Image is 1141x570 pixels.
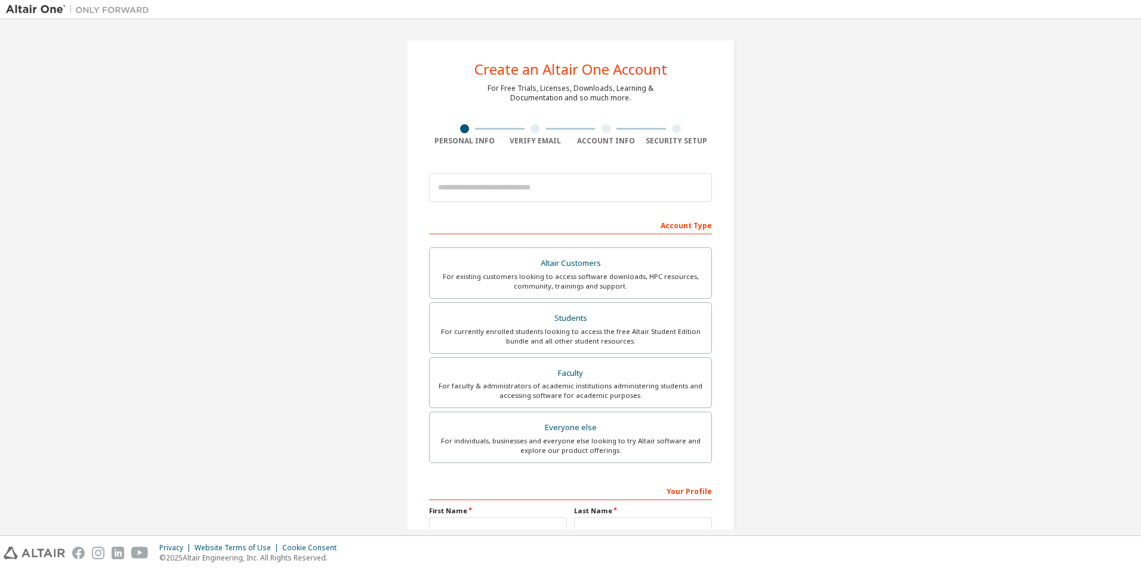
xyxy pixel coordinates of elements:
p: © 2025 Altair Engineering, Inc. All Rights Reserved. [159,553,344,563]
div: For existing customers looking to access software downloads, HPC resources, community, trainings ... [437,272,704,291]
div: Create an Altair One Account [474,62,667,76]
div: Website Terms of Use [195,543,282,553]
div: Altair Customers [437,255,704,272]
div: Cookie Consent [282,543,344,553]
div: For individuals, businesses and everyone else looking to try Altair software and explore our prod... [437,436,704,455]
img: facebook.svg [72,547,85,559]
div: Security Setup [642,136,713,146]
div: Faculty [437,365,704,382]
div: Account Type [429,215,712,234]
img: linkedin.svg [112,547,124,559]
div: Everyone else [437,419,704,436]
div: Personal Info [429,136,500,146]
img: youtube.svg [131,547,149,559]
div: Privacy [159,543,195,553]
div: For faculty & administrators of academic institutions administering students and accessing softwa... [437,381,704,400]
div: Students [437,310,704,327]
div: For Free Trials, Licenses, Downloads, Learning & Documentation and so much more. [488,84,653,103]
img: instagram.svg [92,547,104,559]
label: Last Name [574,506,712,516]
label: First Name [429,506,567,516]
img: altair_logo.svg [4,547,65,559]
img: Altair One [6,4,155,16]
div: Your Profile [429,481,712,500]
div: Account Info [570,136,642,146]
div: Verify Email [500,136,571,146]
div: For currently enrolled students looking to access the free Altair Student Edition bundle and all ... [437,327,704,346]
